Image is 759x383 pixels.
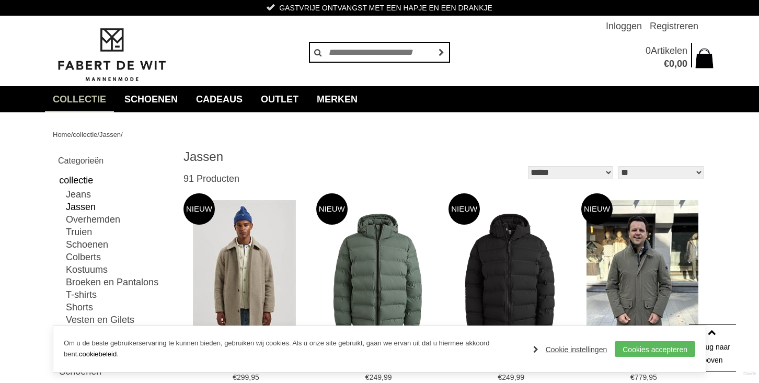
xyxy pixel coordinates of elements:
span: / [71,131,73,138]
span: 779 [635,373,647,381]
a: Home [53,131,71,138]
a: Terug naar boven [689,324,736,372]
img: Fabert de Wit [53,27,170,83]
a: cookiebeleid [79,350,117,358]
span: 95 [649,373,657,381]
span: 00 [677,59,687,69]
a: Jeans [66,188,170,201]
span: € [630,373,635,381]
a: Vesten en Gilets [66,314,170,326]
h2: Categorieën [58,154,170,167]
a: collectie [45,86,114,112]
img: CAST IRON Cja2509145 Jassen [316,213,439,336]
a: Outlet [253,86,306,112]
span: , [249,373,251,381]
a: collectie [58,172,170,188]
a: Truien [66,226,170,238]
a: Jassen [66,201,170,213]
span: 99 [516,373,525,381]
img: CAST IRON Cja2509145 Jassen [448,213,571,336]
a: Schoenen [117,86,186,112]
span: , [674,59,677,69]
span: 249 [502,373,514,381]
span: 249 [370,373,382,381]
span: / [121,131,123,138]
a: Registreren [650,16,698,37]
a: Cookie instellingen [533,342,607,357]
a: Inloggen [606,16,642,37]
span: 0 [646,45,651,56]
a: Divide [743,367,756,380]
span: € [498,373,502,381]
span: 95 [251,373,259,381]
a: Overhemden [66,213,170,226]
span: Artikelen [651,45,687,56]
span: 299 [237,373,249,381]
a: Jassen [99,131,121,138]
span: € [233,373,237,381]
a: Cadeaus [188,86,250,112]
span: € [664,59,669,69]
a: T-shirts [66,288,170,301]
span: 0 [669,59,674,69]
a: Merken [309,86,365,112]
img: Dstrezzed 101612 Jassen [193,200,296,349]
h1: Jassen [183,149,445,165]
a: Schoenen [66,238,170,251]
span: , [382,373,384,381]
span: 99 [384,373,392,381]
span: / [97,131,99,138]
span: , [514,373,516,381]
a: Broeken en Pantalons [66,276,170,288]
a: Shorts [66,301,170,314]
a: collectie [73,131,97,138]
span: 91 Producten [183,173,239,184]
span: € [365,373,370,381]
a: Kostuums [66,263,170,276]
p: Om u de beste gebruikerservaring te kunnen bieden, gebruiken wij cookies. Als u onze site gebruik... [64,338,523,360]
a: Cookies accepteren [615,341,695,357]
img: PEUTEREY Peu5573 01191942 Jassen [586,200,698,349]
a: Colberts [66,251,170,263]
span: , [647,373,649,381]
